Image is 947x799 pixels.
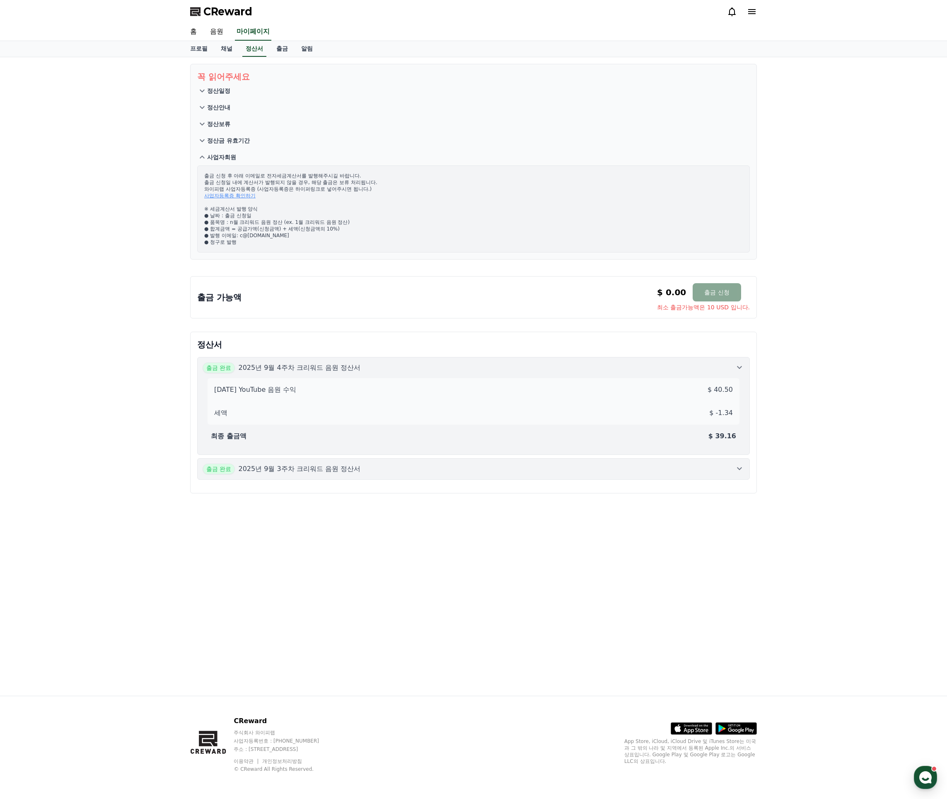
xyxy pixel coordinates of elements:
span: CReward [203,5,252,18]
p: 2025년 9월 4주차 크리워드 음원 정산서 [238,363,360,373]
p: 정산보류 [207,120,230,128]
p: $ 0.00 [657,287,686,298]
p: 출금 신청 후 아래 이메일로 전자세금계산서를 발행해주시길 바랍니다. 출금 신청일 내에 계산서가 발행되지 않을 경우, 해당 출금은 보류 처리됩니다. 와이피랩 사업자등록증 (사업... [204,172,743,245]
button: 정산안내 [197,99,750,116]
p: 2025년 9월 3주차 크리워드 음원 정산서 [238,464,360,474]
button: 출금 신청 [693,283,741,301]
p: $ 39.16 [708,431,736,441]
a: 사업자등록증 확인하기 [204,193,256,199]
p: 최종 출금액 [211,431,246,441]
p: 정산일정 [207,87,230,95]
p: [DATE] YouTube 음원 수익 [214,385,296,395]
p: 정산안내 [207,103,230,112]
button: 정산일정 [197,83,750,99]
p: 세액 [214,408,227,418]
button: 사업자회원 [197,149,750,165]
a: 개인정보처리방침 [262,758,302,764]
p: 사업자회원 [207,153,236,161]
a: 음원 [203,23,230,41]
a: 출금 [270,41,295,57]
a: 프로필 [184,41,214,57]
button: 출금 완료 2025년 9월 4주차 크리워드 음원 정산서 [DATE] YouTube 음원 수익 $ 40.50 세액 $ -1.34 최종 출금액 $ 39.16 [197,357,750,455]
a: 홈 [184,23,203,41]
p: 주소 : [STREET_ADDRESS] [234,746,335,753]
p: 꼭 읽어주세요 [197,71,750,83]
span: 최소 출금가능액은 10 USD 입니다. [657,303,750,311]
p: $ -1.34 [709,408,733,418]
a: 이용약관 [234,758,260,764]
p: 정산서 [197,339,750,350]
a: 정산서 [242,41,266,57]
span: 출금 완료 [203,464,235,474]
p: 사업자등록번호 : [PHONE_NUMBER] [234,738,335,744]
p: © CReward All Rights Reserved. [234,766,335,772]
span: 출금 완료 [203,362,235,373]
p: 정산금 유효기간 [207,136,250,145]
a: 알림 [295,41,319,57]
p: 주식회사 와이피랩 [234,729,335,736]
button: 정산보류 [197,116,750,132]
button: 정산금 유효기간 [197,132,750,149]
a: CReward [190,5,252,18]
a: 채널 [214,41,239,57]
button: 출금 완료 2025년 9월 3주차 크리워드 음원 정산서 [197,458,750,480]
a: 마이페이지 [235,23,271,41]
p: $ 40.50 [708,385,733,395]
p: CReward [234,716,335,726]
p: 출금 가능액 [197,291,242,303]
p: App Store, iCloud, iCloud Drive 및 iTunes Store는 미국과 그 밖의 나라 및 지역에서 등록된 Apple Inc.의 서비스 상표입니다. Goo... [624,738,757,765]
